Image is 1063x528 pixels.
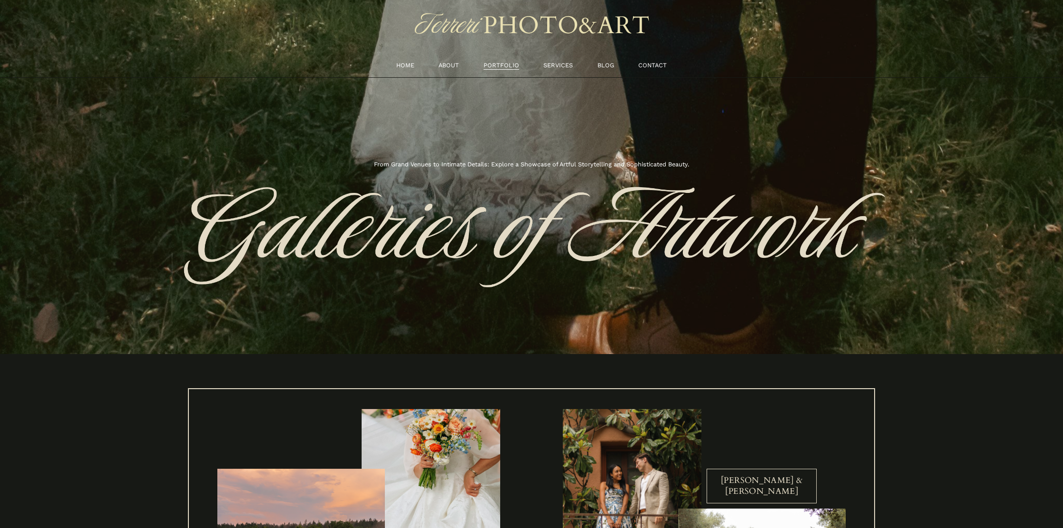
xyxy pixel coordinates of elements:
a: PORTFOLIO [484,60,519,71]
a: CONTACT [638,60,667,71]
a: ABOUT [438,60,459,71]
a: HOME [396,60,414,71]
a: [PERSON_NAME] & [PERSON_NAME] [707,469,817,503]
img: TERRERI PHOTO &amp; ART [413,8,650,43]
a: BLOG [597,60,614,71]
a: SERVICES [543,60,573,71]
